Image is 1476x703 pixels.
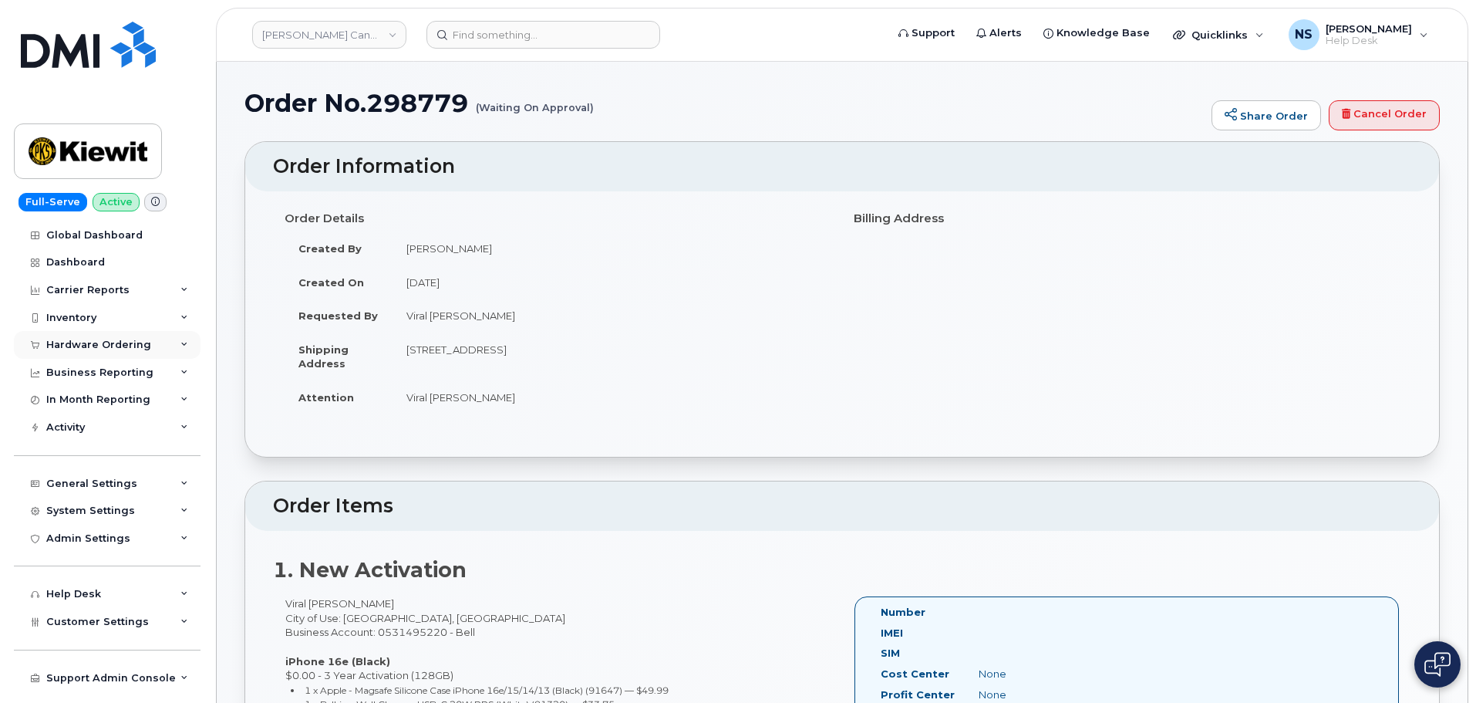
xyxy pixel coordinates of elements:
strong: iPhone 16e (Black) [285,655,390,668]
h4: Order Details [285,212,831,225]
strong: Created By [298,242,362,255]
label: IMEI [881,626,903,640]
a: Cancel Order [1329,100,1440,131]
td: [STREET_ADDRESS] [393,333,831,380]
label: Cost Center [881,667,949,681]
strong: Created On [298,276,364,289]
h2: Order Information [273,156,1411,177]
td: [PERSON_NAME] [393,232,831,265]
h1: Order No.298779 [244,90,1204,117]
strong: Attention [298,391,354,404]
img: Open chat [1424,652,1451,677]
h4: Billing Address [854,212,1400,225]
small: 1 x Apple - Magsafe Silicone Case iPhone 16e/15/14/13 (Black) (91647) — $49.99 [305,684,669,696]
strong: Requested By [298,309,378,322]
td: [DATE] [393,265,831,299]
div: None [967,667,1104,681]
td: Viral [PERSON_NAME] [393,299,831,333]
div: None [967,688,1104,702]
label: Profit Center [881,688,955,702]
strong: 1. New Activation [273,557,467,583]
label: Number [881,605,925,620]
small: (Waiting On Approval) [476,90,594,113]
label: SIM [881,646,900,661]
strong: Shipping Address [298,343,349,370]
td: Viral [PERSON_NAME] [393,380,831,414]
h2: Order Items [273,495,1411,517]
a: Share Order [1211,100,1321,131]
